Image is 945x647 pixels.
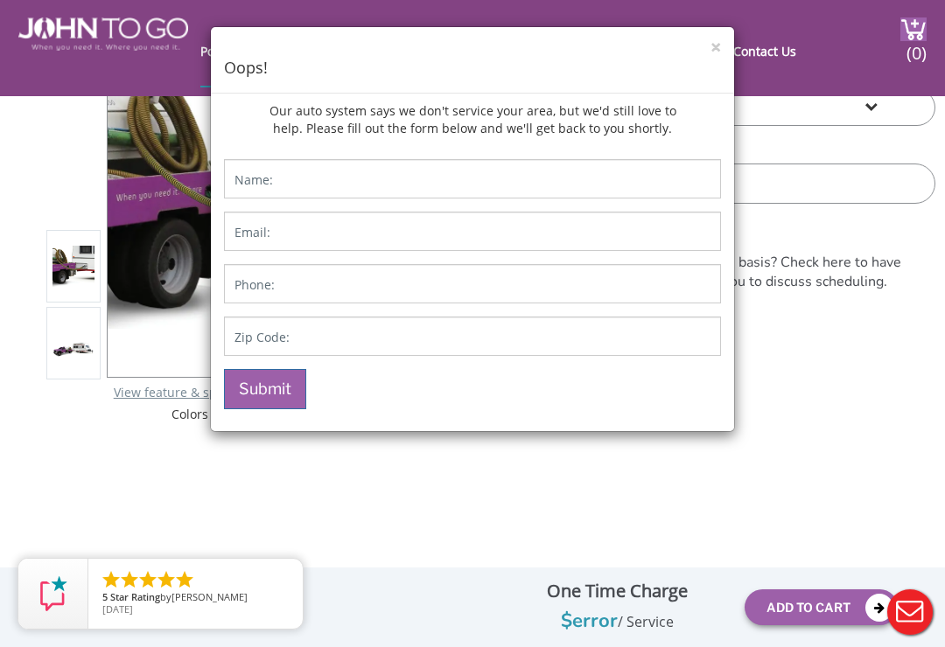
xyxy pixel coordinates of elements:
[102,590,108,603] span: 5
[211,146,734,431] form: Contact form
[224,369,306,409] button: Submit
[875,577,945,647] button: Live Chat
[102,602,133,616] span: [DATE]
[224,57,721,80] h4: Oops!
[101,569,122,590] li: 
[174,569,195,590] li: 
[234,171,273,189] label: Name:
[36,576,71,611] img: Review Rating
[156,569,177,590] li: 
[710,38,721,57] button: ×
[234,224,270,241] label: Email:
[110,590,160,603] span: Star Rating
[171,590,248,603] span: [PERSON_NAME]
[234,276,275,294] label: Phone:
[234,329,290,346] label: Zip Code:
[119,569,140,590] li: 
[137,569,158,590] li: 
[266,94,679,146] p: Our auto system says we don't service your area, but we'd still love to help. Please fill out the...
[102,592,289,604] span: by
